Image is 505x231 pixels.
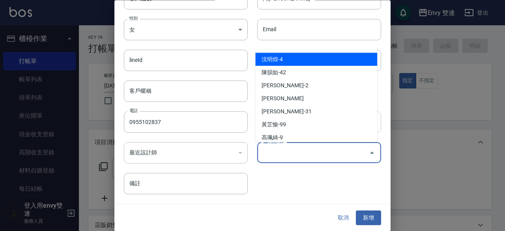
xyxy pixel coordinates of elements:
[331,211,356,225] button: 取消
[255,131,377,144] li: 高珮綺-9
[356,211,381,225] button: 新增
[255,105,377,118] li: [PERSON_NAME]-31
[124,19,248,40] div: 女
[255,92,377,105] li: [PERSON_NAME]
[255,53,377,66] li: 沈明煌-4
[255,79,377,92] li: [PERSON_NAME]-2
[255,118,377,131] li: 黃芷愉-99
[129,108,138,114] label: 電話
[366,146,378,159] button: Close
[129,15,138,21] label: 性別
[255,66,377,79] li: 陳韻如-42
